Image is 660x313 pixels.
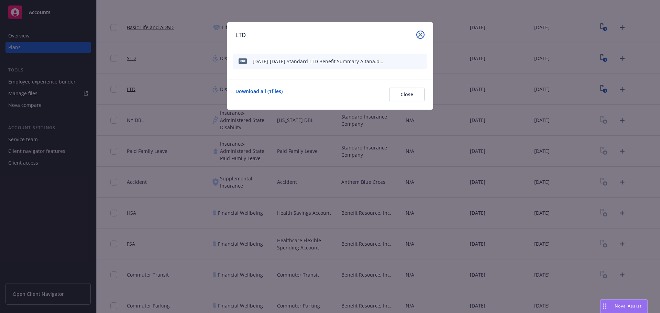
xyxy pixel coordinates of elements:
div: Drag to move [601,300,609,313]
a: close [416,31,425,39]
span: Nova Assist [615,303,642,309]
button: Close [389,88,425,101]
button: Nova Assist [600,299,648,313]
button: download file [396,58,402,65]
span: Close [400,91,413,98]
h1: LTD [235,31,246,40]
div: [DATE]-[DATE] Standard LTD Benefit Summary Altana.pdf [253,58,384,65]
a: Download all ( 1 files) [235,88,283,101]
span: pdf [239,58,247,64]
button: preview file [407,58,414,65]
button: archive file [419,58,425,65]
